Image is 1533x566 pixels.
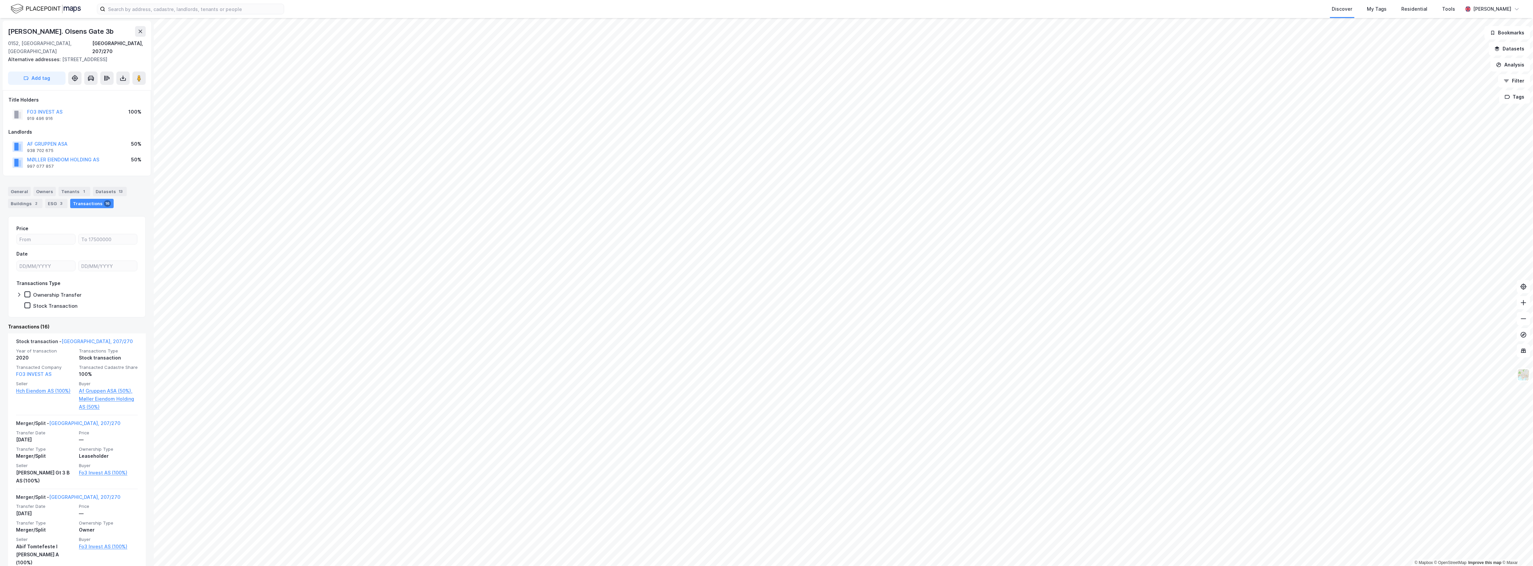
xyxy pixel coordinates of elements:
div: [STREET_ADDRESS] [8,55,140,63]
a: FO3 INVEST AS [16,371,51,377]
a: OpenStreetMap [1434,560,1467,565]
div: ESG [45,199,68,208]
div: [PERSON_NAME] Gt 3 B AS (100%) [16,469,75,485]
div: My Tags [1367,5,1387,13]
span: Price [79,430,138,436]
span: Transfer Date [16,430,75,436]
button: Analysis [1491,58,1530,72]
div: Stock transaction [79,354,138,362]
div: [PERSON_NAME]. Olsens Gate 3b [8,26,115,37]
div: Title Holders [8,96,145,104]
div: — [79,510,138,518]
div: Kontrollprogram for chat [1500,534,1533,566]
span: Buyer [79,381,138,387]
div: Leaseholder [79,452,138,460]
div: 2020 [16,354,75,362]
div: 100% [79,370,138,378]
a: Fo3 Invest AS (100%) [79,469,138,477]
div: 100% [128,108,141,116]
div: [GEOGRAPHIC_DATA], 207/270 [92,39,146,55]
a: Møller Eiendom Holding AS (50%) [79,395,138,411]
span: Year of transaction [16,348,75,354]
div: Date [16,250,28,258]
div: Merger/Split - [16,493,120,504]
a: Hch Eiendom AS (100%) [16,387,75,395]
span: Transacted Cadastre Share [79,365,138,370]
input: To 17500000 [79,234,137,244]
button: Tags [1499,90,1530,104]
span: Transfer Date [16,504,75,509]
span: Transactions Type [79,348,138,354]
div: 13 [117,188,124,195]
input: DD/MM/YYYY [17,261,75,271]
a: Improve this map [1468,560,1502,565]
a: [GEOGRAPHIC_DATA], 207/270 [49,494,120,500]
div: 2 [33,200,40,207]
div: Landlords [8,128,145,136]
span: Buyer [79,463,138,468]
div: Residential [1402,5,1428,13]
a: Mapbox [1415,560,1433,565]
div: 50% [131,156,141,164]
div: Owners [33,187,56,196]
span: Alternative addresses: [8,56,62,62]
input: Search by address, cadastre, landlords, tenants or people [105,4,284,14]
button: Add tag [8,72,66,85]
div: Transactions [70,199,114,208]
div: Merger/Split - [16,419,120,430]
div: Stock transaction - [16,337,133,348]
div: 0152, [GEOGRAPHIC_DATA], [GEOGRAPHIC_DATA] [8,39,92,55]
div: Tools [1442,5,1455,13]
span: Seller [16,463,75,468]
div: Transactions (16) [8,323,146,331]
a: [GEOGRAPHIC_DATA], 207/270 [49,420,120,426]
span: Ownership Type [79,446,138,452]
div: [PERSON_NAME] [1473,5,1512,13]
span: Price [79,504,138,509]
div: Owner [79,526,138,534]
div: Transactions Type [16,279,61,287]
img: logo.f888ab2527a4732fd821a326f86c7f29.svg [11,3,81,15]
div: 997 077 857 [27,164,54,169]
div: Tenants [58,187,90,196]
input: From [17,234,75,244]
span: Transacted Company [16,365,75,370]
span: Transfer Type [16,520,75,526]
div: 50% [131,140,141,148]
div: Stock Transaction [33,303,78,309]
div: Buildings [8,199,42,208]
div: 16 [104,200,111,207]
div: 938 702 675 [27,148,53,153]
div: — [79,436,138,444]
button: Datasets [1489,42,1530,55]
div: Merger/Split [16,452,75,460]
div: 1 [81,188,88,195]
div: 3 [58,200,65,207]
div: Discover [1332,5,1352,13]
div: Ownership Transfer [33,292,82,298]
div: Merger/Split [16,526,75,534]
button: Bookmarks [1485,26,1530,39]
div: 919 496 916 [27,116,53,121]
img: Z [1517,369,1530,381]
div: General [8,187,31,196]
a: Fo3 Invest AS (100%) [79,543,138,551]
div: Datasets [93,187,127,196]
span: Buyer [79,537,138,542]
div: Price [16,225,28,233]
div: [DATE] [16,510,75,518]
a: Af Gruppen ASA (50%), [79,387,138,395]
span: Seller [16,537,75,542]
div: [DATE] [16,436,75,444]
span: Ownership Type [79,520,138,526]
button: Filter [1498,74,1530,88]
input: DD/MM/YYYY [79,261,137,271]
a: [GEOGRAPHIC_DATA], 207/270 [62,338,133,344]
iframe: Chat Widget [1500,534,1533,566]
span: Seller [16,381,75,387]
span: Transfer Type [16,446,75,452]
